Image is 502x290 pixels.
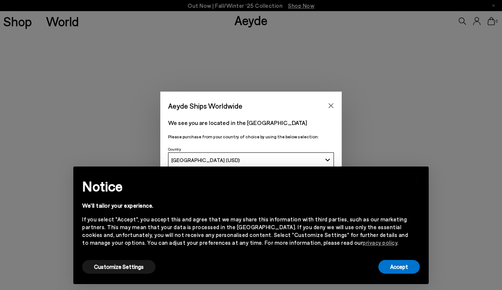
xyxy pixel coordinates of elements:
[82,260,155,274] button: Customize Settings
[168,133,334,140] p: Please purchase from your country of choice by using the below selection:
[325,100,337,111] button: Close
[82,202,408,210] div: We'll tailor your experience.
[414,172,419,183] span: ×
[82,177,408,196] h2: Notice
[168,118,334,127] p: We see you are located in the [GEOGRAPHIC_DATA]
[408,169,426,187] button: Close this notice
[168,99,242,112] span: Aeyde Ships Worldwide
[363,239,397,246] a: privacy policy
[82,215,408,247] div: If you select "Accept", you accept this and agree that we may share this information with third p...
[378,260,420,274] button: Accept
[168,147,181,151] span: Country
[171,157,240,163] span: [GEOGRAPHIC_DATA] (USD)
